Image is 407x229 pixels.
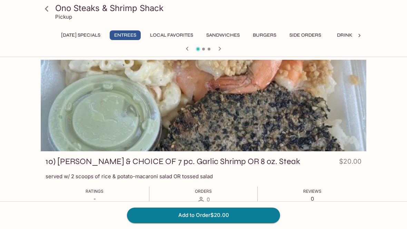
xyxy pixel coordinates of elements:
[46,173,361,180] p: served w/ 2 scoops of rice & potato-macaroni salad OR tossed salad
[86,195,103,202] p: -
[127,208,280,223] button: Add to Order$20.00
[55,3,364,13] h3: Ono Steaks & Shrimp Shack
[207,196,210,203] span: 0
[330,30,361,40] button: Drinks
[249,30,280,40] button: Burgers
[195,189,212,194] span: Orders
[57,30,104,40] button: [DATE] Specials
[286,30,325,40] button: Side Orders
[202,30,244,40] button: Sandwiches
[339,156,361,170] h4: $20.00
[303,189,321,194] span: Reviews
[86,189,103,194] span: Ratings
[110,30,141,40] button: Entrees
[146,30,197,40] button: Local Favorites
[55,13,72,20] p: Pickup
[41,60,366,151] div: 10) Furikake Ahi & CHOICE OF 7 pc. Garlic Shrimp OR 8 oz. Steak
[46,156,300,167] h3: 10) [PERSON_NAME] & CHOICE OF 7 pc. Garlic Shrimp OR 8 oz. Steak
[303,195,321,202] p: 0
